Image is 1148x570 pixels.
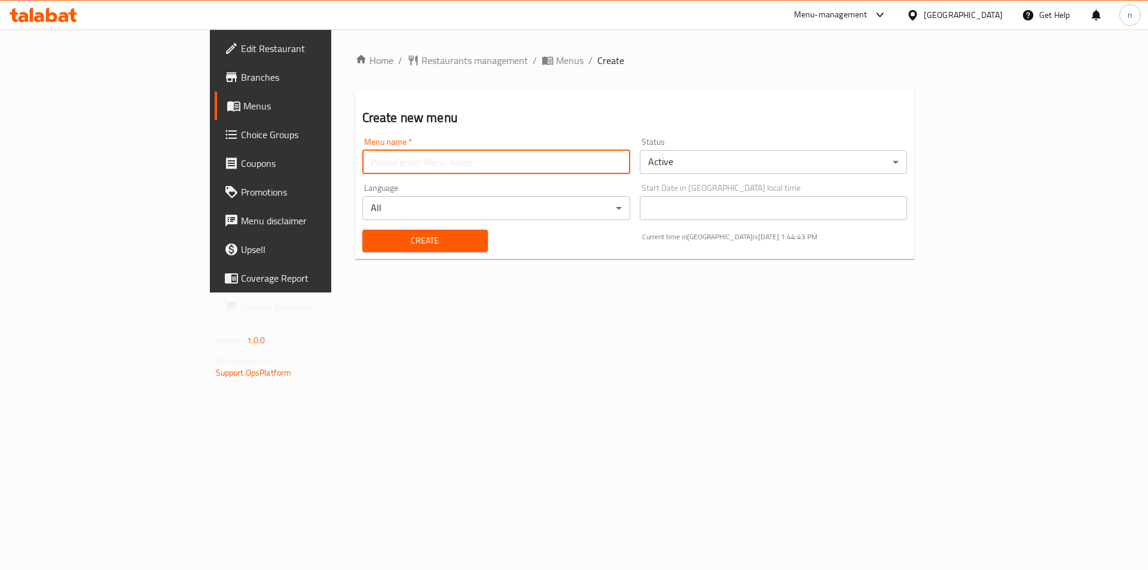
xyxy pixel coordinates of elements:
[924,8,1003,22] div: [GEOGRAPHIC_DATA]
[215,92,402,120] a: Menus
[407,53,528,68] a: Restaurants management
[241,185,392,199] span: Promotions
[243,99,392,113] span: Menus
[216,353,271,368] span: Get support on:
[241,271,392,285] span: Coverage Report
[215,34,402,63] a: Edit Restaurant
[640,150,908,174] div: Active
[597,53,624,68] span: Create
[241,70,392,84] span: Branches
[241,300,392,314] span: Grocery Checklist
[215,149,402,178] a: Coupons
[241,242,392,257] span: Upsell
[372,233,478,248] span: Create
[362,196,630,220] div: All
[215,264,402,292] a: Coverage Report
[422,53,528,68] span: Restaurants management
[241,41,392,56] span: Edit Restaurant
[588,53,593,68] li: /
[362,109,908,127] h2: Create new menu
[241,214,392,228] span: Menu disclaimer
[241,127,392,142] span: Choice Groups
[1128,8,1132,22] span: n
[362,150,630,174] input: Please enter Menu name
[215,120,402,149] a: Choice Groups
[355,53,915,68] nav: breadcrumb
[241,156,392,170] span: Coupons
[215,206,402,235] a: Menu disclaimer
[556,53,584,68] span: Menus
[247,333,265,348] span: 1.0.0
[216,333,245,348] span: Version:
[215,235,402,264] a: Upsell
[215,178,402,206] a: Promotions
[362,230,488,252] button: Create
[215,292,402,321] a: Grocery Checklist
[533,53,537,68] li: /
[794,8,868,22] div: Menu-management
[542,53,584,68] a: Menus
[216,365,292,380] a: Support.OpsPlatform
[642,231,908,242] p: Current time in [GEOGRAPHIC_DATA] is [DATE] 1:44:43 PM
[215,63,402,92] a: Branches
